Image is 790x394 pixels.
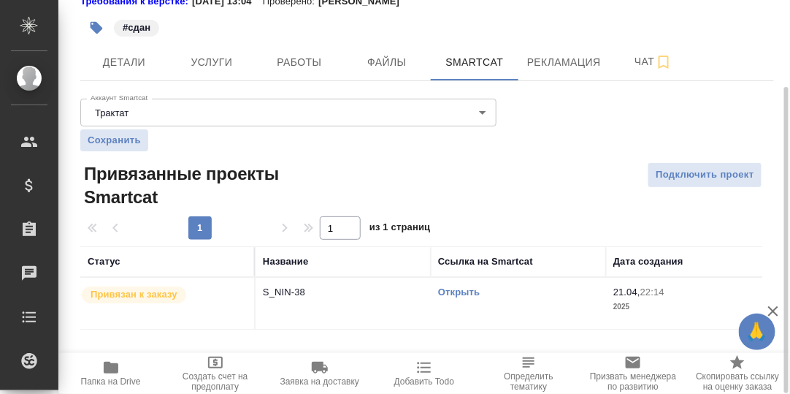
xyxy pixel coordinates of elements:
[640,287,664,298] p: 22:14
[352,53,422,72] span: Файлы
[81,376,141,387] span: Папка на Drive
[394,376,454,387] span: Добавить Todo
[527,53,601,72] span: Рекламация
[372,353,476,394] button: Добавить Todo
[80,162,312,209] span: Привязанные проекты Smartcat
[280,376,359,387] span: Заявка на доставку
[648,162,762,188] button: Подключить проект
[739,314,775,350] button: 🙏
[686,353,790,394] button: Скопировать ссылку на оценку заказа
[172,371,258,392] span: Создать счет на предоплату
[438,287,480,298] a: Открыть
[112,20,161,33] span: сдан
[80,12,112,44] button: Добавить тэг
[80,99,496,126] div: Трактат
[656,167,754,183] span: Подключить проект
[581,353,686,394] button: Призвать менеджера по развитию
[264,53,334,72] span: Работы
[91,287,177,302] p: Привязан к заказу
[613,300,774,314] p: 2025
[694,371,781,392] span: Скопировать ссылку на оценку заказа
[613,287,640,298] p: 21.04,
[123,20,150,35] p: #сдан
[163,353,267,394] button: Создать счет на предоплату
[89,53,159,72] span: Детали
[590,371,677,392] span: Призвать менеджера по развитию
[91,107,133,119] button: Трактат
[80,129,148,151] button: Сохранить
[369,219,431,240] span: из 1 страниц
[88,254,120,269] div: Статус
[745,317,770,347] span: 🙏
[613,254,683,269] div: Дата создания
[440,53,510,72] span: Smartcat
[486,371,572,392] span: Определить тематику
[58,353,163,394] button: Папка на Drive
[88,133,141,148] span: Сохранить
[618,53,689,71] span: Чат
[477,353,581,394] button: Определить тематику
[177,53,247,72] span: Услуги
[267,353,372,394] button: Заявка на доставку
[263,254,308,269] div: Название
[263,285,423,300] p: S_NIN-38
[438,254,533,269] div: Ссылка на Smartcat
